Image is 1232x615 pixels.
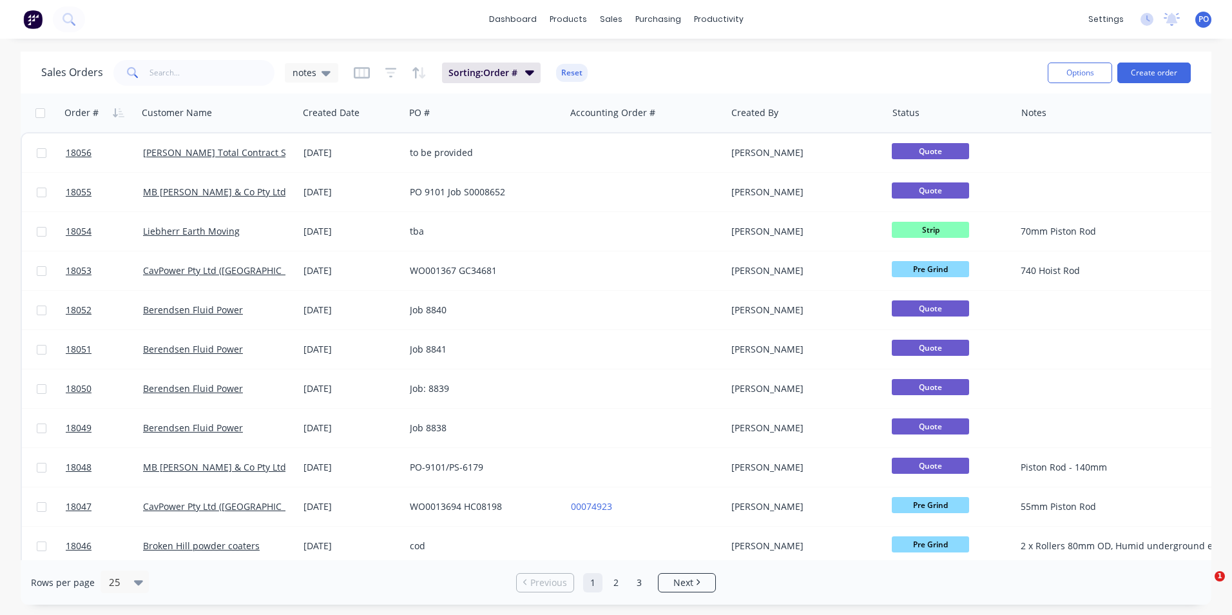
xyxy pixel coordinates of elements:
div: [PERSON_NAME] [731,146,874,159]
a: 18046 [66,527,143,565]
span: 18046 [66,540,91,552]
a: 00074923 [571,500,612,512]
iframe: Intercom live chat [1188,571,1219,602]
a: MB [PERSON_NAME] & Co Pty Ltd [143,461,286,473]
div: WO001367 GC34681 [410,264,553,277]
span: 18055 [66,186,91,199]
button: Create order [1117,63,1191,83]
a: 18047 [66,487,143,526]
span: Pre Grind [892,261,969,277]
div: [DATE] [303,343,399,356]
a: 18054 [66,212,143,251]
div: purchasing [629,10,688,29]
a: dashboard [483,10,543,29]
span: 18054 [66,225,91,238]
div: PO-9101/PS-6179 [410,461,553,474]
span: Quote [892,143,969,159]
div: Job: 8839 [410,382,553,395]
div: settings [1082,10,1130,29]
div: [PERSON_NAME] [731,500,874,513]
span: Quote [892,379,969,395]
div: Created By [731,106,778,119]
a: Previous page [517,576,573,589]
span: Quote [892,340,969,356]
span: Pre Grind [892,497,969,513]
span: 18047 [66,500,91,513]
div: Job 8838 [410,422,553,434]
button: Sorting:Order # [442,63,541,83]
div: Job 8840 [410,304,553,317]
div: [DATE] [303,304,399,317]
span: 18048 [66,461,91,474]
button: Reset [556,64,588,82]
a: 18052 [66,291,143,329]
div: PO # [409,106,430,119]
a: 18049 [66,409,143,447]
span: 18049 [66,422,91,434]
span: Quote [892,182,969,199]
a: Berendsen Fluid Power [143,343,243,355]
div: Order # [64,106,99,119]
a: 18056 [66,133,143,172]
div: Notes [1021,106,1046,119]
a: Liebherr Earth Moving [143,225,240,237]
div: [PERSON_NAME] [731,264,874,277]
div: [PERSON_NAME] [731,186,874,199]
a: Broken Hill powder coaters [143,540,260,552]
div: PO 9101 Job S0008652 [410,186,553,199]
span: 1 [1215,571,1225,581]
div: tba [410,225,553,238]
span: Quote [892,458,969,474]
div: products [543,10,593,29]
span: PO [1198,14,1209,25]
div: [DATE] [303,382,399,395]
span: 18051 [66,343,91,356]
a: CavPower Pty Ltd ([GEOGRAPHIC_DATA]) [143,500,313,512]
a: 18055 [66,173,143,211]
span: Sorting: Order # [448,66,517,79]
a: [PERSON_NAME] Total Contract Solutions (TSM) Pty Ltd [143,146,379,159]
div: productivity [688,10,750,29]
a: 18050 [66,369,143,408]
a: 18048 [66,448,143,487]
span: Previous [530,576,567,589]
div: [PERSON_NAME] [731,304,874,317]
a: 18053 [66,251,143,290]
button: Options [1048,63,1112,83]
span: Pre Grind [892,536,969,552]
a: MB [PERSON_NAME] & Co Pty Ltd [143,186,286,198]
span: 18050 [66,382,91,395]
a: CavPower Pty Ltd ([GEOGRAPHIC_DATA]) [143,264,313,277]
a: Page 3 [630,573,649,592]
div: [DATE] [303,461,399,474]
a: 18051 [66,330,143,369]
a: Next page [659,576,715,589]
input: Search... [149,60,275,86]
div: Job 8841 [410,343,553,356]
span: notes [293,66,316,79]
span: 18052 [66,304,91,317]
span: Quote [892,418,969,434]
a: Berendsen Fluid Power [143,382,243,395]
div: [DATE] [303,422,399,434]
div: Accounting Order # [570,106,655,119]
img: Factory [23,10,43,29]
span: 18053 [66,264,91,277]
div: [PERSON_NAME] [731,540,874,552]
span: 18056 [66,146,91,159]
div: [PERSON_NAME] [731,461,874,474]
div: [DATE] [303,186,399,199]
div: to be provided [410,146,553,159]
div: [PERSON_NAME] [731,382,874,395]
div: [DATE] [303,500,399,513]
a: Page 1 is your current page [583,573,602,592]
div: [PERSON_NAME] [731,225,874,238]
span: Next [673,576,693,589]
div: [DATE] [303,264,399,277]
div: [PERSON_NAME] [731,343,874,356]
span: Rows per page [31,576,95,589]
div: [PERSON_NAME] [731,422,874,434]
a: Berendsen Fluid Power [143,304,243,316]
ul: Pagination [511,573,721,592]
div: Customer Name [142,106,212,119]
